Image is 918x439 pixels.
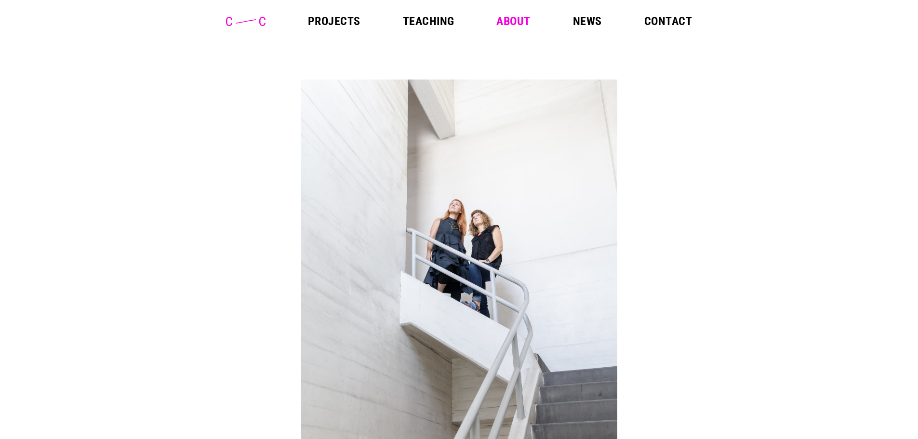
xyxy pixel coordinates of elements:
a: Contact [644,15,692,27]
a: Teaching [403,15,454,27]
a: About [496,15,530,27]
a: Projects [308,15,360,27]
a: News [573,15,602,27]
nav: Main Menu [308,15,692,27]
